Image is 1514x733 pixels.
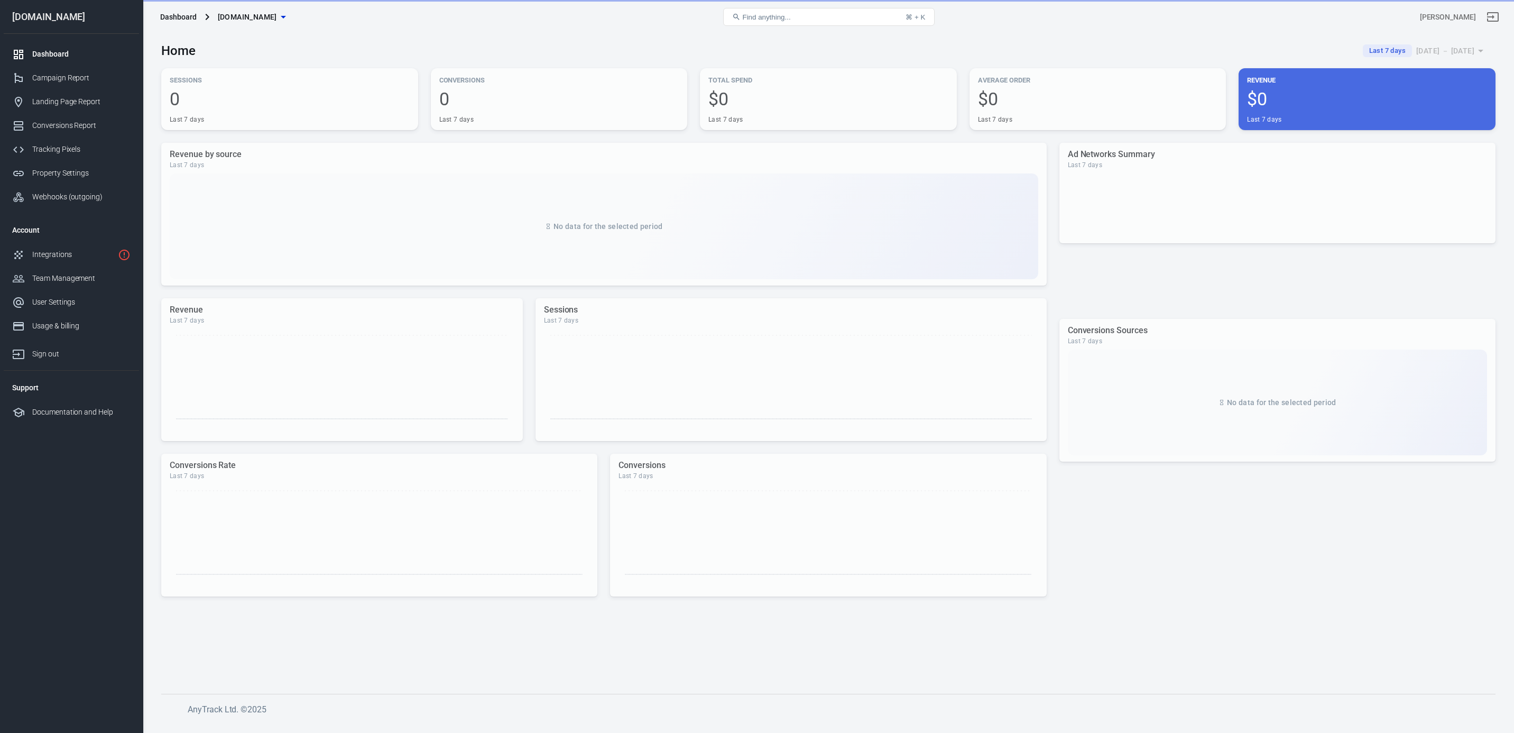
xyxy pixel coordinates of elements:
div: Conversions Report [32,120,131,131]
div: Landing Page Report [32,96,131,107]
a: Dashboard [4,42,139,66]
div: Account id: 8mMXLX3l [1420,12,1476,23]
a: Tracking Pixels [4,138,139,161]
a: User Settings [4,290,139,314]
span: Find anything... [743,13,791,21]
div: ⌘ + K [906,13,925,21]
a: Team Management [4,267,139,290]
div: Webhooks (outgoing) [32,191,131,203]
div: Documentation and Help [32,407,131,418]
a: Webhooks (outgoing) [4,185,139,209]
div: Tracking Pixels [32,144,131,155]
div: Dashboard [160,12,197,22]
div: Dashboard [32,49,131,60]
a: Sign out [4,338,139,366]
span: protsotsil.shop [218,11,277,24]
a: Integrations [4,243,139,267]
div: [DOMAIN_NAME] [4,12,139,22]
div: Property Settings [32,168,131,179]
a: Landing Page Report [4,90,139,114]
a: Property Settings [4,161,139,185]
svg: 1 networks not verified yet [118,249,131,261]
button: [DOMAIN_NAME] [214,7,290,27]
a: Campaign Report [4,66,139,90]
div: Team Management [32,273,131,284]
div: Campaign Report [32,72,131,84]
h6: AnyTrack Ltd. © 2025 [188,703,981,716]
li: Account [4,217,139,243]
a: Usage & billing [4,314,139,338]
div: Sign out [32,349,131,360]
div: User Settings [32,297,131,308]
h3: Home [161,43,196,58]
a: Conversions Report [4,114,139,138]
li: Support [4,375,139,400]
div: Usage & billing [32,320,131,332]
a: Sign out [1480,4,1506,30]
button: Find anything...⌘ + K [723,8,935,26]
div: Integrations [32,249,114,260]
